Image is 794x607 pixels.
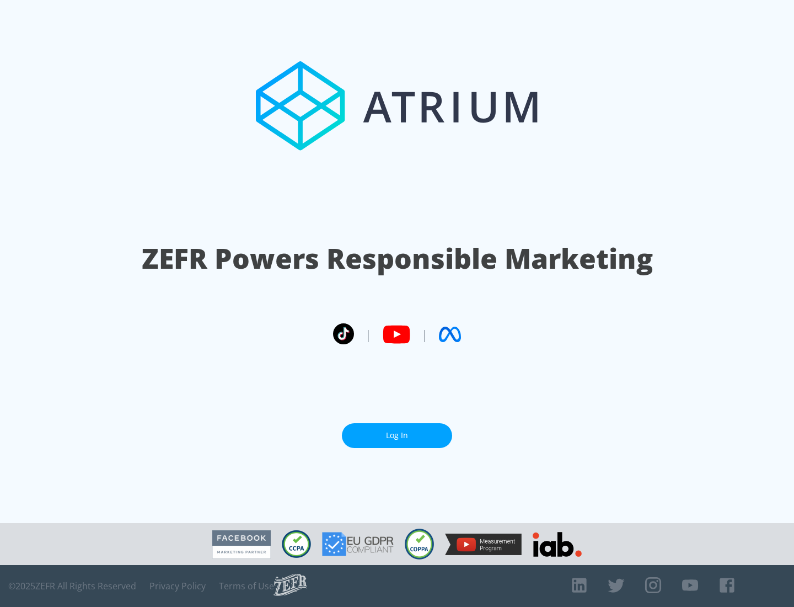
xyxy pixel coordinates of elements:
h1: ZEFR Powers Responsible Marketing [142,239,653,278]
img: YouTube Measurement Program [445,534,522,555]
a: Privacy Policy [149,581,206,592]
span: | [365,326,372,343]
img: GDPR Compliant [322,532,394,556]
span: © 2025 ZEFR All Rights Reserved [8,581,136,592]
a: Terms of Use [219,581,274,592]
img: CCPA Compliant [282,530,311,558]
img: IAB [533,532,582,557]
img: COPPA Compliant [405,529,434,560]
a: Log In [342,423,452,448]
span: | [421,326,428,343]
img: Facebook Marketing Partner [212,530,271,558]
